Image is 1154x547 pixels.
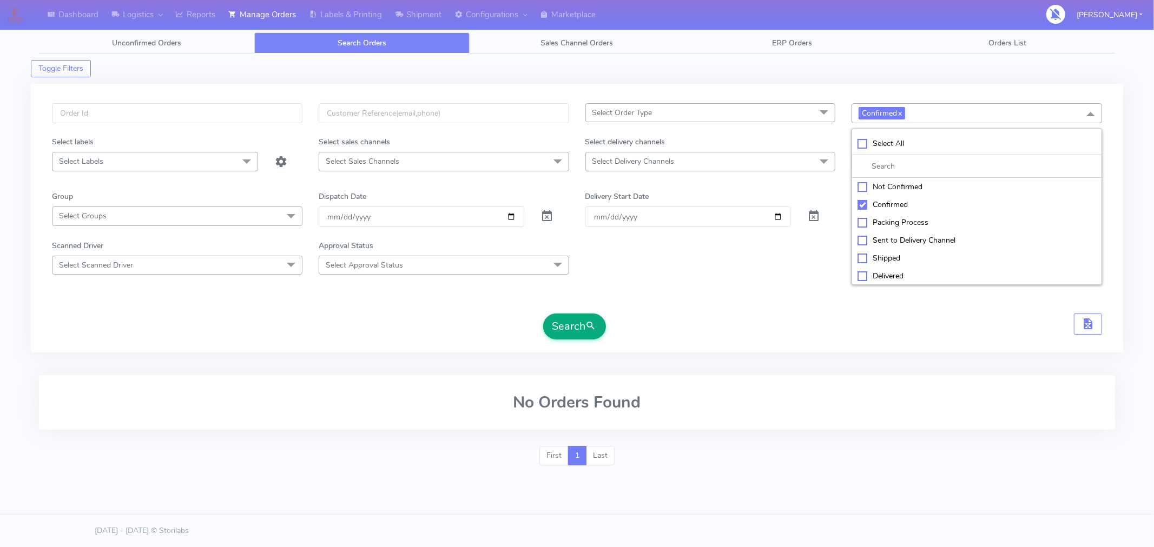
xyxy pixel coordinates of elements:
[858,270,1096,282] div: Delivered
[112,38,181,48] span: Unconfirmed Orders
[326,156,399,166] span: Select Sales Channels
[585,136,665,148] label: Select delivery channels
[39,32,1115,54] ul: Tabs
[858,235,1096,246] div: Sent to Delivery Channel
[858,138,1096,149] div: Select All
[52,240,103,251] label: Scanned Driver
[1069,4,1151,26] button: [PERSON_NAME]
[31,60,91,77] button: Toggle Filters
[52,136,94,148] label: Select labels
[858,217,1096,228] div: Packing Process
[592,156,675,166] span: Select Delivery Channels
[858,181,1096,192] div: Not Confirmed
[988,38,1026,48] span: Orders List
[592,108,652,118] span: Select Order Type
[319,103,569,123] input: Customer Reference(email,phone)
[59,260,133,270] span: Select Scanned Driver
[338,38,386,48] span: Search Orders
[319,191,366,202] label: Dispatch Date
[772,38,812,48] span: ERP Orders
[52,393,1102,411] h2: No Orders Found
[858,161,1096,172] input: multiselect-search
[319,136,390,148] label: Select sales channels
[540,38,613,48] span: Sales Channel Orders
[858,199,1096,210] div: Confirmed
[59,156,103,166] span: Select Labels
[52,103,302,123] input: Order Id
[543,313,606,339] button: Search
[568,446,586,465] a: 1
[52,191,73,202] label: Group
[59,211,107,221] span: Select Groups
[319,240,373,251] label: Approval Status
[897,107,902,118] a: x
[859,107,905,119] span: Confirmed
[585,191,649,202] label: Delivery Start Date
[326,260,403,270] span: Select Approval Status
[858,252,1096,264] div: Shipped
